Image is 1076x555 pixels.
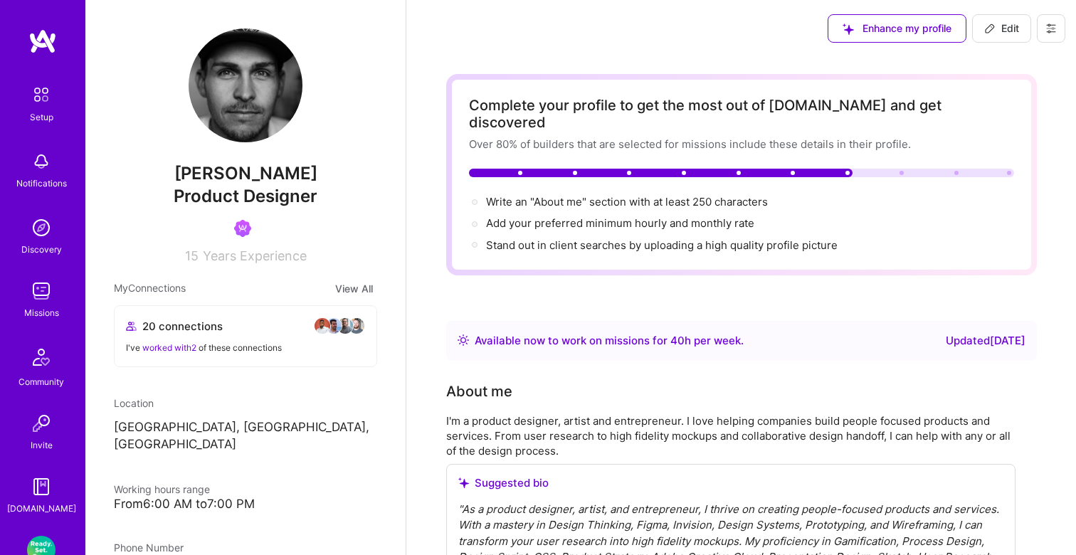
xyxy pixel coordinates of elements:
div: Notifications [16,176,67,191]
div: About me [446,381,512,402]
img: guide book [27,472,56,501]
span: Write an "About me" section with at least 250 characters [486,195,771,208]
div: Over 80% of builders that are selected for missions include these details in their profile. [469,137,1014,152]
span: 20 connections [142,319,223,334]
img: Been on Mission [234,220,251,237]
div: Stand out in client searches by uploading a high quality profile picture [486,238,838,253]
img: Availability [458,334,469,346]
button: 20 connectionsavataravataravataravatarI've worked with2 of these connections [114,305,377,367]
div: [DOMAIN_NAME] [7,501,76,516]
span: worked with 2 [142,342,196,353]
button: View All [331,280,377,297]
div: Available now to work on missions for h per week . [475,332,744,349]
span: My Connections [114,280,186,297]
img: Community [24,340,58,374]
span: Years Experience [203,248,307,263]
img: User Avatar [189,28,302,142]
img: bell [27,147,56,176]
div: Community [19,374,64,389]
img: logo [28,28,57,54]
div: Location [114,396,377,411]
button: Enhance my profile [828,14,966,43]
i: icon SuggestedTeams [843,23,854,35]
img: teamwork [27,277,56,305]
img: Invite [27,409,56,438]
img: discovery [27,213,56,242]
img: avatar [348,317,365,334]
span: Phone Number [114,541,184,554]
span: Edit [984,21,1019,36]
div: Suggested bio [458,476,1003,490]
i: icon Collaborator [126,321,137,332]
div: Updated [DATE] [946,332,1025,349]
img: avatar [325,317,342,334]
button: Edit [972,14,1031,43]
div: I've of these connections [126,340,365,355]
div: Complete your profile to get the most out of [DOMAIN_NAME] and get discovered [469,97,1014,131]
div: I'm a product designer, artist and entrepreneur. I love helping companies build people focused pr... [446,413,1016,458]
span: Product Designer [174,186,317,206]
span: 40 [670,334,685,347]
div: Invite [31,438,53,453]
span: Working hours range [114,483,210,495]
div: Discovery [21,242,62,257]
span: 15 [185,248,199,263]
span: [PERSON_NAME] [114,163,377,184]
img: avatar [314,317,331,334]
div: From 6:00 AM to 7:00 PM [114,497,377,512]
img: avatar [337,317,354,334]
div: Missions [24,305,59,320]
span: Add your preferred minimum hourly and monthly rate [486,216,754,230]
p: [GEOGRAPHIC_DATA], [GEOGRAPHIC_DATA], [GEOGRAPHIC_DATA] [114,419,377,453]
div: Setup [30,110,53,125]
span: Enhance my profile [843,21,951,36]
img: setup [26,80,56,110]
i: icon SuggestedTeams [458,477,469,488]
